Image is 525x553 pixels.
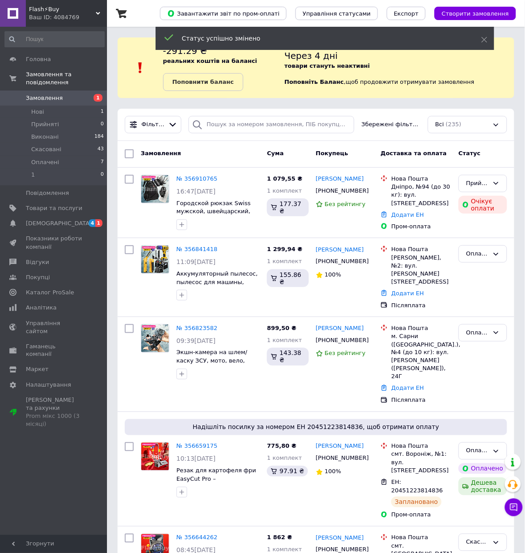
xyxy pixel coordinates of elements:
[128,423,504,432] span: Надішліть посилку за номером ЕН 20451223814836, щоб отримати оплату
[466,538,489,547] div: Скасовано
[160,7,287,20] button: Завантажити звіт по пром-оплаті
[361,120,420,129] span: Збережені фільтри:
[176,349,257,397] span: Экшн-камера на шлем/каску ЗСУ, мото, вело, туризм тактическая | Противоударная 4K Action Camera Е...
[325,350,366,357] span: Без рейтингу
[314,256,367,267] div: [PHONE_NUMBER]
[391,245,451,253] div: Нова Пошта
[26,381,71,389] span: Налаштування
[26,94,63,102] span: Замовлення
[391,534,451,542] div: Нова Пошта
[141,150,181,157] span: Замовлення
[26,319,82,335] span: Управління сайтом
[141,325,169,352] img: Фото товару
[29,13,107,21] div: Ваш ID: 4084769
[459,196,507,214] div: Очікує оплати
[141,246,169,273] img: Фото товару
[141,175,169,203] img: Фото товару
[267,455,302,462] span: 1 комплект
[189,116,354,133] input: Пошук за номером замовлення, ПІБ покупця, номером телефону, Email, номером накладної
[141,245,169,274] a: Фото товару
[391,332,451,381] div: м. Сарни ([GEOGRAPHIC_DATA].), №4 (до 10 кг): вул. [PERSON_NAME] ([PERSON_NAME]), 24Г
[325,271,341,278] span: 100%
[267,466,308,477] div: 97.91 ₴
[316,534,364,543] a: [PERSON_NAME]
[176,246,217,252] a: № 356841418
[442,10,509,17] span: Створити замовлення
[26,70,107,87] span: Замовлення та повідомлення
[31,158,59,166] span: Оплачені
[446,121,461,128] span: (235)
[26,55,51,63] span: Головна
[98,145,104,153] span: 43
[31,145,62,153] span: Скасовані
[391,175,451,183] div: Нова Пошта
[31,171,35,179] span: 1
[284,50,338,61] span: Через 4 дні
[142,120,165,129] span: Фільтри
[426,10,516,17] a: Створити замовлення
[505,499,523,516] button: Чат з покупцем
[466,179,489,188] div: Прийнято
[267,150,283,157] span: Cума
[141,442,169,471] a: Фото товару
[4,31,105,47] input: Пошук
[387,7,426,20] button: Експорт
[141,443,169,470] img: Фото товару
[391,183,451,207] div: Дніпро, №94 (до 30 кг): вул. [STREET_ADDRESS]
[295,7,378,20] button: Управління статусами
[391,290,424,297] a: Додати ЕН
[26,235,82,251] span: Показники роботи компанії
[267,198,308,216] div: 177.37 ₴
[176,455,216,462] span: 10:13[DATE]
[29,5,96,13] span: Flash⚡Buy
[466,328,489,338] div: Оплачено
[176,188,216,195] span: 16:47[DATE]
[284,78,344,85] b: Поповніть Баланс
[267,534,292,541] span: 1 862 ₴
[172,78,234,85] b: Поповнити баланс
[163,73,243,91] a: Поповнити баланс
[394,10,419,17] span: Експорт
[176,467,256,516] span: Резак для картофеля фри EasyCut Pro – механическая картофелерезка с рычажным механизмом и стально...
[284,45,514,91] div: , щоб продовжити отримувати замовлення
[95,219,103,227] span: 1
[26,343,82,359] span: Гаманець компанії
[314,334,367,346] div: [PHONE_NUMBER]
[391,324,451,332] div: Нова Пошта
[176,325,217,331] a: № 356823582
[26,413,82,429] div: Prom мікс 1000 (3 місяці)
[101,171,104,179] span: 0
[435,7,516,20] button: Створити замовлення
[167,9,279,17] span: Завантажити звіт по пром-оплаті
[459,150,481,157] span: Статус
[316,324,364,333] a: [PERSON_NAME]
[316,442,364,451] a: [PERSON_NAME]
[267,443,296,450] span: 775,80 ₴
[267,546,302,553] span: 1 комплект
[466,249,489,259] div: Оплачено
[176,258,216,265] span: 11:09[DATE]
[391,497,442,508] div: Заплановано
[325,468,341,475] span: 100%
[26,366,49,374] span: Маркет
[391,385,424,392] a: Додати ЕН
[391,511,451,519] div: Пром-оплата
[391,254,451,286] div: [PERSON_NAME], №2: вул. [PERSON_NAME][STREET_ADDRESS]
[391,442,451,450] div: Нова Пошта
[314,185,367,197] div: [PHONE_NUMBER]
[391,479,443,494] span: ЕН: 20451223814836
[466,446,489,456] div: Оплачено
[94,94,103,102] span: 1
[31,120,59,128] span: Прийняті
[182,34,459,43] div: Статус успішно змінено
[176,200,252,248] a: Городской рюкзак Swiss мужской, швейцарский, чоловічий рюкзак – прочный, качественный, большой рю...
[134,61,147,74] img: :exclamation:
[267,269,308,287] div: 155.86 ₴
[391,223,451,231] div: Пром-оплата
[316,150,349,157] span: Покупець
[26,204,82,212] span: Товари та послуги
[435,120,444,129] span: Всі
[267,246,302,252] span: 1 299,94 ₴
